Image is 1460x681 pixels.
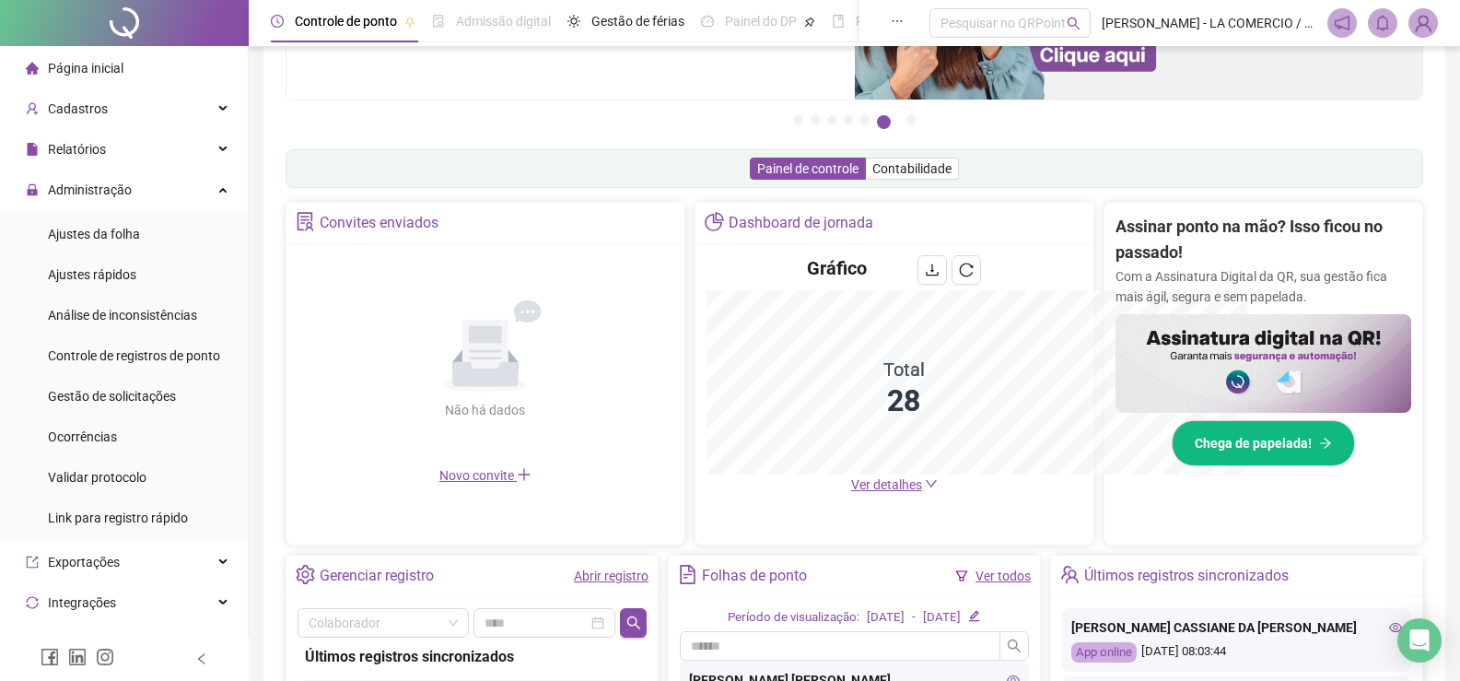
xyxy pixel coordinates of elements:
[906,115,916,124] button: 7
[517,467,531,482] span: plus
[1084,560,1289,592] div: Últimos registros sincronizados
[432,15,445,28] span: file-done
[48,470,146,485] span: Validar protocolo
[975,569,1031,583] a: Ver todos
[872,161,952,176] span: Contabilidade
[844,115,853,124] button: 4
[1409,9,1437,37] img: 38830
[48,101,108,116] span: Cadastros
[729,207,873,239] div: Dashboard de jornada
[851,477,922,492] span: Ver detalhes
[574,569,648,583] a: Abrir registro
[757,161,858,176] span: Painel de controle
[1071,642,1137,663] div: App online
[48,61,123,76] span: Página inicial
[26,143,39,156] span: file
[26,102,39,115] span: user-add
[891,15,904,28] span: ellipsis
[305,645,639,668] div: Últimos registros sincronizados
[48,595,116,610] span: Integrações
[48,555,120,569] span: Exportações
[296,212,315,231] span: solution
[1389,621,1402,634] span: eye
[48,227,140,241] span: Ajustes da folha
[867,608,905,628] div: [DATE]
[48,636,123,651] span: Acesso à API
[626,616,641,630] span: search
[1071,617,1402,638] div: [PERSON_NAME] CASSIANE DA [PERSON_NAME]
[925,263,940,277] span: download
[271,15,284,28] span: clock-circle
[925,477,938,490] span: down
[96,648,114,666] span: instagram
[48,511,188,525] span: Link para registro rápido
[1115,266,1411,307] p: Com a Assinatura Digital da QR, sua gestão fica mais ágil, segura e sem papelada.
[48,142,106,157] span: Relatórios
[955,569,968,582] span: filter
[1172,420,1355,466] button: Chega de papelada!
[48,348,220,363] span: Controle de registros de ponto
[26,596,39,609] span: sync
[968,610,980,622] span: edit
[1334,15,1350,31] span: notification
[26,62,39,75] span: home
[68,648,87,666] span: linkedin
[295,14,397,29] span: Controle de ponto
[591,14,684,29] span: Gestão de férias
[41,648,59,666] span: facebook
[959,263,974,277] span: reload
[401,400,570,420] div: Não há dados
[827,115,836,124] button: 3
[1007,639,1022,653] span: search
[923,608,961,628] div: [DATE]
[804,17,815,28] span: pushpin
[296,565,315,584] span: setting
[48,182,132,197] span: Administração
[1071,642,1402,663] div: [DATE] 08:03:44
[811,115,820,124] button: 2
[1102,13,1316,33] span: [PERSON_NAME] - LA COMERCIO / LC COMERCIO E TRANSPORTES
[1397,618,1442,663] div: Open Intercom Messenger
[860,115,870,124] button: 5
[701,15,714,28] span: dashboard
[725,14,797,29] span: Painel do DP
[48,308,197,323] span: Análise de inconsistências
[48,267,136,282] span: Ajustes rápidos
[1115,314,1411,413] img: banner%2F02c71560-61a6-44d4-94b9-c8ab97240462.png
[48,389,176,404] span: Gestão de solicitações
[439,468,531,483] span: Novo convite
[567,15,580,28] span: sun
[705,212,724,231] span: pie-chart
[1195,433,1312,453] span: Chega de papelada!
[807,255,867,281] h4: Gráfico
[320,560,434,592] div: Gerenciar registro
[832,15,845,28] span: book
[856,14,974,29] span: Folha de pagamento
[912,608,916,628] div: -
[877,115,891,129] button: 6
[678,565,697,584] span: file-text
[728,608,859,628] div: Período de visualização:
[320,207,438,239] div: Convites enviados
[404,17,415,28] span: pushpin
[1319,437,1332,450] span: arrow-right
[48,429,117,444] span: Ocorrências
[1374,15,1391,31] span: bell
[26,556,39,569] span: export
[1067,17,1080,30] span: search
[456,14,551,29] span: Admissão digital
[26,183,39,196] span: lock
[1115,214,1411,266] h2: Assinar ponto na mão? Isso ficou no passado!
[195,652,208,665] span: left
[1060,565,1080,584] span: team
[851,477,938,492] a: Ver detalhes down
[794,115,803,124] button: 1
[702,560,807,592] div: Folhas de ponto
